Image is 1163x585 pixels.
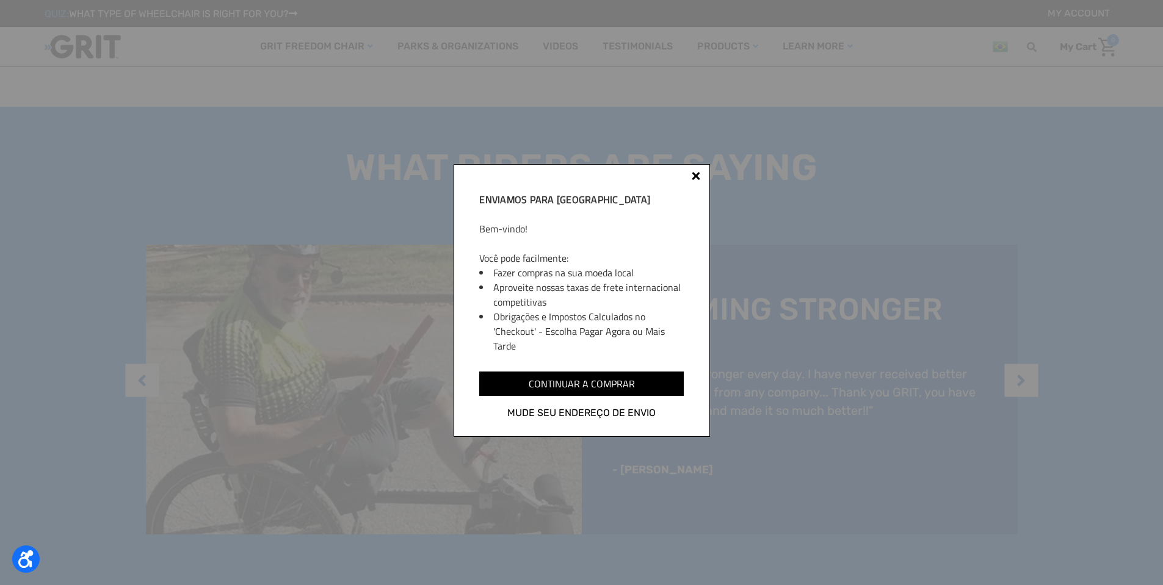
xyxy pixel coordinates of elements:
[479,251,683,265] p: Você pode facilmente:
[205,50,270,62] span: Phone Number
[479,221,683,236] p: Bem-vindo!
[493,265,683,280] li: Fazer compras na sua moeda local
[493,309,683,353] li: Obrigações e Impostos Calculados no 'Checkout' - Escolha Pagar Agora ou Mais Tarde
[479,371,683,396] input: Continuar a comprar
[479,192,683,207] h2: Enviamos para [GEOGRAPHIC_DATA]
[479,405,683,421] a: Mude seu endereço de envio
[493,280,683,309] li: Aproveite nossas taxas de frete internacional competitivas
